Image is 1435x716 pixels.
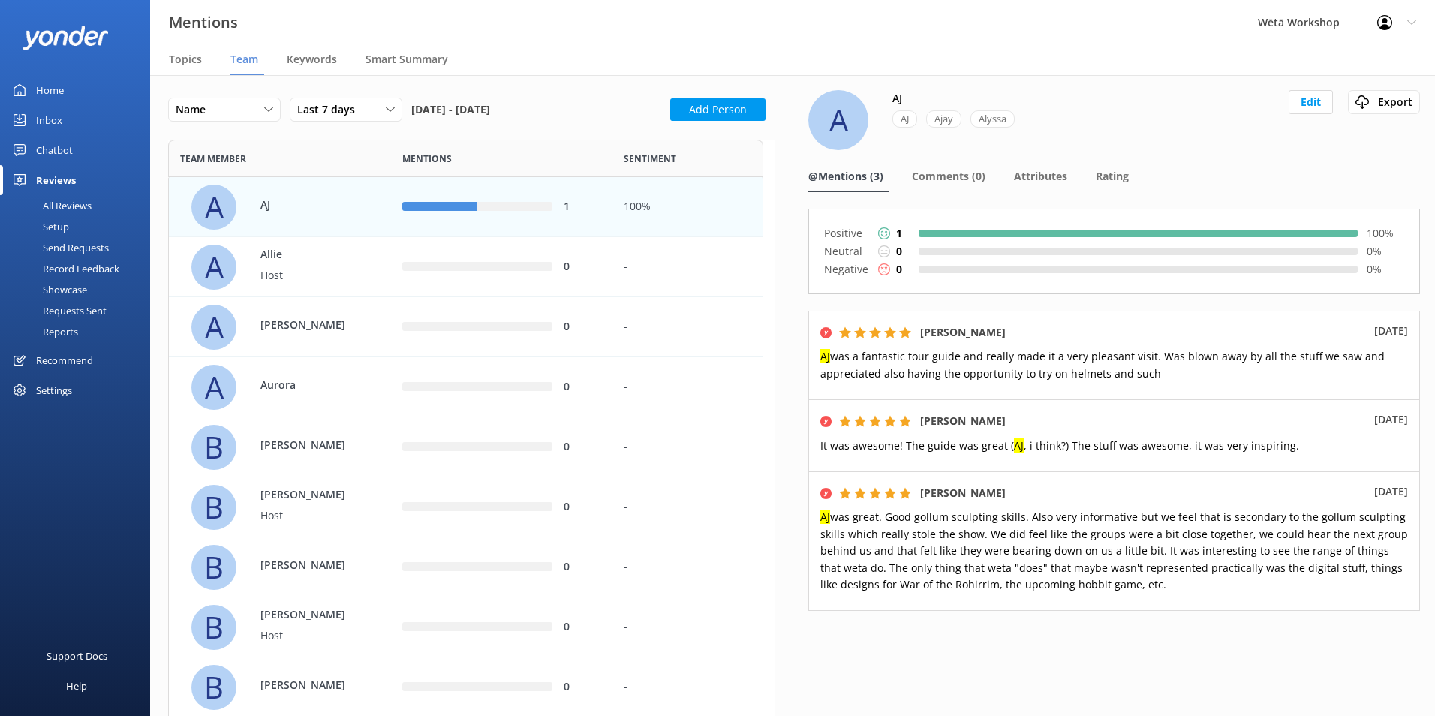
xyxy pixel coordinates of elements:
div: All Reviews [9,195,92,216]
div: Requests Sent [9,300,107,321]
div: A [191,185,236,230]
p: [DATE] [1374,483,1408,500]
div: row [168,177,763,237]
p: Positive [824,224,869,242]
div: - [624,619,751,636]
mark: AJ [820,349,830,363]
a: Setup [9,216,150,237]
div: A [191,305,236,350]
a: Reports [9,321,150,342]
div: - [624,259,751,275]
div: A [191,365,236,410]
mark: AJ [1014,438,1024,453]
div: - [624,679,751,696]
a: Requests Sent [9,300,150,321]
div: B [191,485,236,530]
div: 0 [564,499,601,516]
div: Reviews [36,165,76,195]
span: Smart Summary [366,52,448,67]
span: Team [230,52,258,67]
div: - [624,499,751,516]
div: 0 [564,379,601,396]
span: Keywords [287,52,337,67]
div: Help [66,671,87,701]
div: row [168,357,763,417]
p: AJ [260,197,358,213]
h4: AJ [892,90,902,107]
p: 0 % [1367,243,1404,260]
p: Allie [260,247,358,263]
div: Chatbot [36,135,73,165]
span: Team member [180,152,246,166]
div: - [624,379,751,396]
p: Host [260,507,358,524]
span: Rating [1096,169,1129,184]
button: Add Person [670,98,766,121]
span: Sentiment [624,152,676,166]
div: Export [1352,94,1416,110]
div: 0 [564,439,601,456]
div: Home [36,75,64,105]
div: Alyssa [970,110,1015,128]
p: [PERSON_NAME] [260,557,358,573]
span: Name [176,101,215,118]
p: 0 [896,243,902,260]
p: 0 [896,261,902,278]
p: [PERSON_NAME] [260,677,358,693]
a: All Reviews [9,195,150,216]
div: 0 [564,319,601,335]
div: A [808,90,868,150]
div: B [191,665,236,710]
div: Support Docs [47,641,107,671]
div: - [624,439,751,456]
div: - [624,559,751,576]
div: 100% [624,199,751,215]
div: Setup [9,216,69,237]
div: B [191,605,236,650]
span: @Mentions (3) [808,169,883,184]
span: Topics [169,52,202,67]
p: Host [260,627,358,644]
div: Reports [9,321,78,342]
div: 1 [564,199,601,215]
span: Attributes [1014,169,1067,184]
p: [PERSON_NAME] [260,607,358,624]
p: [DATE] [1374,323,1408,339]
span: was a fantastic tour guide and really made it a very pleasant visit. Was blown away by all the st... [820,349,1385,380]
div: row [168,297,763,357]
div: Recommend [36,345,93,375]
p: [PERSON_NAME] [260,487,358,504]
div: Send Requests [9,237,109,258]
div: row [168,417,763,477]
p: 1 [896,225,902,242]
mark: AJ [820,510,830,524]
h5: [PERSON_NAME] [920,485,1006,501]
p: Negative [824,260,869,278]
p: [PERSON_NAME] [260,437,358,453]
div: AJ [892,110,917,128]
span: was great. Good gollum sculpting skills. Also very informative but we feel that is secondary to t... [820,510,1408,591]
span: [DATE] - [DATE] [411,98,490,122]
p: Aurora [260,377,358,393]
div: A [191,245,236,290]
div: Record Feedback [9,258,119,279]
div: row [168,237,763,297]
div: row [168,537,763,597]
span: Last 7 days [297,101,364,118]
div: B [191,545,236,590]
div: row [168,597,763,657]
div: B [191,425,236,470]
p: [PERSON_NAME] [260,317,358,333]
a: Send Requests [9,237,150,258]
a: Showcase [9,279,150,300]
div: 0 [564,679,601,696]
p: Host [260,267,358,284]
p: [DATE] [1374,411,1408,428]
button: Edit [1289,90,1333,114]
h5: [PERSON_NAME] [920,324,1006,341]
h3: Mentions [169,11,238,35]
span: It was awesome! The guide was great ( , i think?) The stuff was awesome, it was very inspiring. [820,438,1299,453]
div: 0 [564,259,601,275]
div: Settings [36,375,72,405]
a: Record Feedback [9,258,150,279]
